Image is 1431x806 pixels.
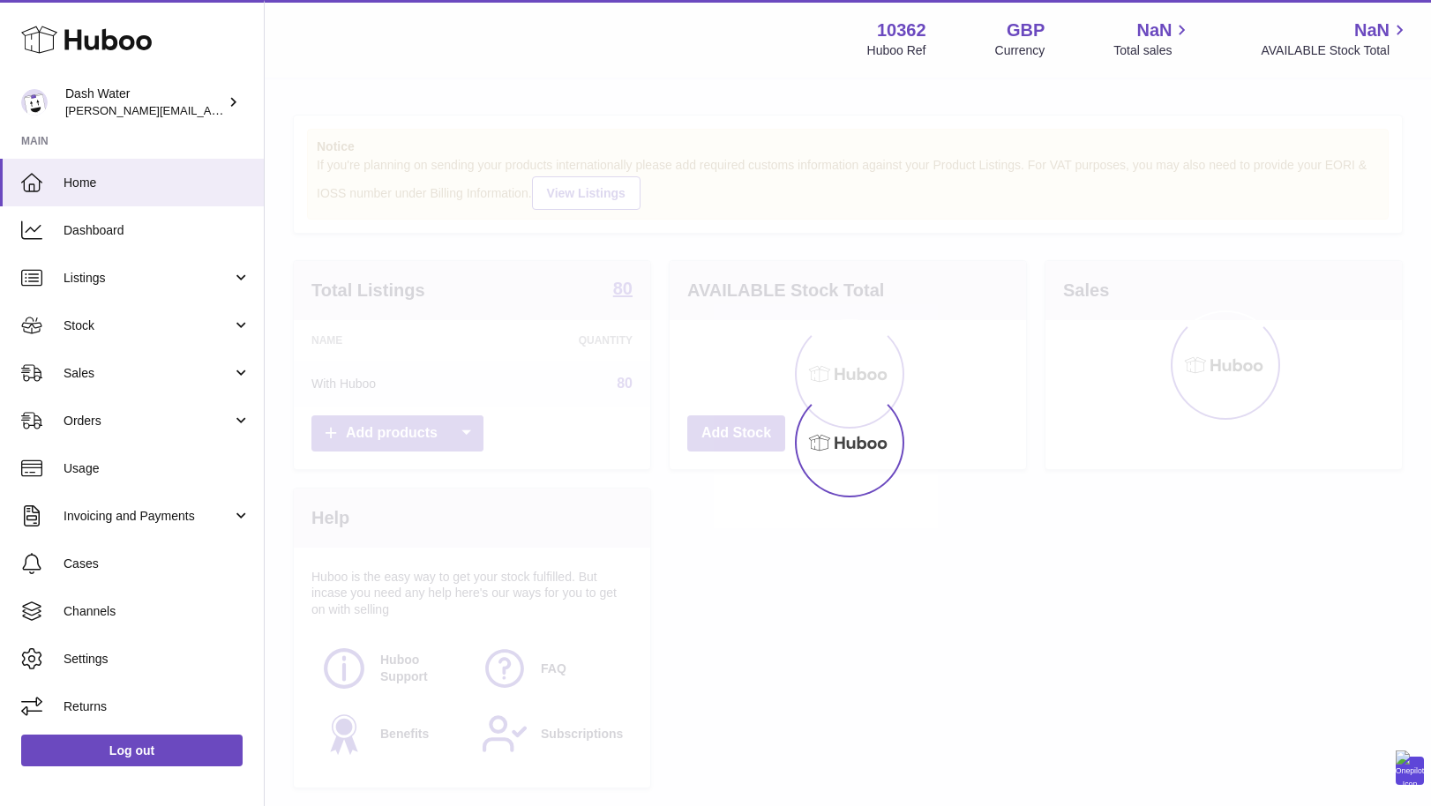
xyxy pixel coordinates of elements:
[867,42,926,59] div: Huboo Ref
[1261,19,1410,59] a: NaN AVAILABLE Stock Total
[1007,19,1045,42] strong: GBP
[64,698,251,715] span: Returns
[1113,19,1192,59] a: NaN Total sales
[21,89,48,116] img: james@dash-water.com
[64,460,251,477] span: Usage
[64,222,251,239] span: Dashboard
[64,317,232,334] span: Stock
[65,103,354,117] span: [PERSON_NAME][EMAIL_ADDRESS][DOMAIN_NAME]
[64,413,232,429] span: Orders
[995,42,1045,59] div: Currency
[64,508,232,525] span: Invoicing and Payments
[877,19,926,42] strong: 10362
[64,175,251,191] span: Home
[65,86,224,119] div: Dash Water
[1113,42,1192,59] span: Total sales
[1354,19,1390,42] span: NaN
[64,603,251,620] span: Channels
[64,556,251,572] span: Cases
[1261,42,1410,59] span: AVAILABLE Stock Total
[64,365,232,382] span: Sales
[21,735,243,766] a: Log out
[1136,19,1172,42] span: NaN
[64,270,232,287] span: Listings
[64,651,251,668] span: Settings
